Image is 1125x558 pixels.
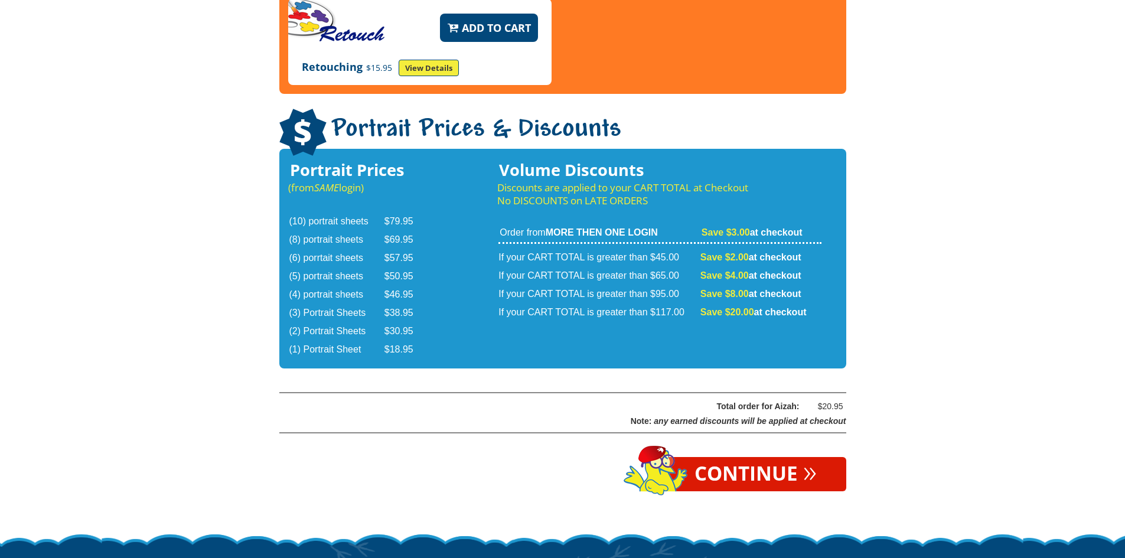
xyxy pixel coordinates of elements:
[700,270,801,280] strong: at checkout
[289,341,383,358] td: (1) Portrait Sheet
[289,268,383,285] td: (5) portrait sheets
[288,164,429,177] h3: Portrait Prices
[384,305,428,322] td: $38.95
[309,399,800,414] div: Total order for Aizah:
[700,307,807,317] strong: at checkout
[289,305,383,322] td: (3) Portrait Sheets
[497,164,822,177] h3: Volume Discounts
[399,60,459,76] a: View Details
[288,181,429,194] p: (from login)
[384,323,428,340] td: $30.95
[384,268,428,285] td: $50.95
[384,250,428,267] td: $57.95
[289,250,383,267] td: (6) porrtait sheets
[279,109,846,158] h1: Portrait Prices & Discounts
[497,181,822,207] p: Discounts are applied to your CART TOTAL at Checkout No DISCOUNTS on LATE ORDERS
[700,270,749,280] span: Save $4.00
[314,181,339,194] em: SAME
[808,399,843,414] div: $20.95
[498,267,699,285] td: If your CART TOTAL is greater than $65.00
[498,245,699,266] td: If your CART TOTAL is greater than $45.00
[700,307,754,317] span: Save $20.00
[498,226,699,244] td: Order from
[384,231,428,249] td: $69.95
[700,252,801,262] strong: at checkout
[665,457,846,491] a: Continue»
[498,286,699,303] td: If your CART TOTAL is greater than $95.00
[700,289,801,299] strong: at checkout
[700,289,749,299] span: Save $8.00
[363,62,396,73] span: $15.95
[803,464,817,477] span: »
[631,416,652,426] span: Note:
[289,231,383,249] td: (8) portrait sheets
[702,227,750,237] span: Save $3.00
[654,416,846,426] span: any earned discounts will be applied at checkout
[702,227,803,237] strong: at checkout
[289,286,383,304] td: (4) portrait sheets
[440,14,538,42] button: Add to Cart
[546,227,658,237] strong: MORE THEN ONE LOGIN
[384,341,428,358] td: $18.95
[302,60,538,76] p: Retouching
[498,304,699,321] td: If your CART TOTAL is greater than $117.00
[384,213,428,230] td: $79.95
[700,252,749,262] span: Save $2.00
[289,213,383,230] td: (10) portrait sheets
[289,323,383,340] td: (2) Portrait Sheets
[384,286,428,304] td: $46.95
